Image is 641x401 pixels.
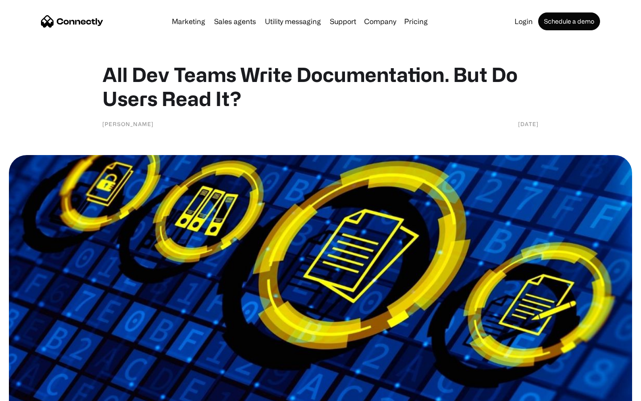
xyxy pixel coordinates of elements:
[9,385,53,398] aside: Language selected: English
[102,62,539,110] h1: All Dev Teams Write Documentation. But Do Users Read It?
[511,18,536,25] a: Login
[364,15,396,28] div: Company
[211,18,260,25] a: Sales agents
[538,12,600,30] a: Schedule a demo
[401,18,431,25] a: Pricing
[168,18,209,25] a: Marketing
[326,18,360,25] a: Support
[102,119,154,128] div: [PERSON_NAME]
[261,18,325,25] a: Utility messaging
[518,119,539,128] div: [DATE]
[18,385,53,398] ul: Language list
